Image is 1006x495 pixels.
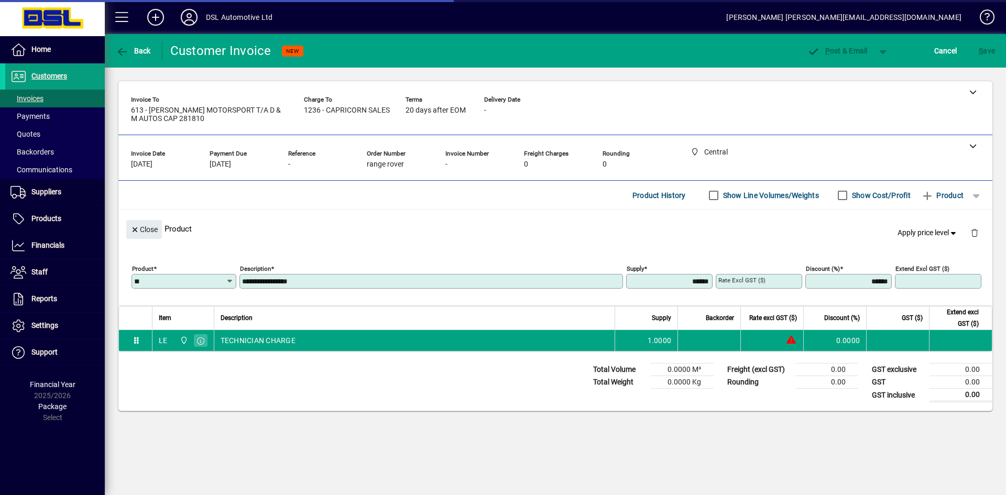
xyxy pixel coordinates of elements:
span: Communications [10,166,72,174]
span: 0 [603,160,607,169]
span: Home [31,45,51,53]
span: Extend excl GST ($) [936,306,979,329]
button: Delete [962,220,987,245]
span: ave [979,42,995,59]
td: GST exclusive [867,364,930,376]
a: Payments [5,107,105,125]
td: Total Volume [588,364,651,376]
button: Back [113,41,154,60]
span: Product [921,187,964,204]
a: Reports [5,286,105,312]
button: Product History [628,186,690,205]
span: Item [159,312,171,324]
span: 0 [524,160,528,169]
span: Suppliers [31,188,61,196]
span: S [979,47,983,55]
button: Product [916,186,969,205]
div: DSL Automotive Ltd [206,9,272,26]
span: Description [221,312,253,324]
button: Cancel [932,41,960,60]
span: - [445,160,447,169]
span: 1.0000 [648,335,672,346]
span: [DATE] [210,160,231,169]
a: Products [5,206,105,232]
a: Suppliers [5,179,105,205]
a: Settings [5,313,105,339]
span: Rate excl GST ($) [749,312,797,324]
span: GST ($) [902,312,923,324]
span: 20 days after EOM [406,106,466,115]
span: Reports [31,294,57,303]
span: Invoices [10,94,43,103]
td: 0.00 [795,376,858,389]
div: LE [159,335,168,346]
span: Products [31,214,61,223]
td: 0.0000 M³ [651,364,714,376]
mat-label: Description [240,265,271,272]
span: Financials [31,241,64,249]
mat-label: Rate excl GST ($) [718,277,766,284]
a: Invoices [5,90,105,107]
span: Cancel [934,42,957,59]
label: Show Line Volumes/Weights [721,190,819,201]
td: Total Weight [588,376,651,389]
a: Home [5,37,105,63]
td: 0.00 [930,389,992,402]
td: Rounding [722,376,795,389]
span: Financial Year [30,380,75,389]
div: [PERSON_NAME] [PERSON_NAME][EMAIL_ADDRESS][DOMAIN_NAME] [726,9,961,26]
label: Show Cost/Profit [850,190,911,201]
span: Supply [652,312,671,324]
td: Freight (excl GST) [722,364,795,376]
td: 0.0000 Kg [651,376,714,389]
span: P [825,47,830,55]
span: Staff [31,268,48,276]
span: Backorders [10,148,54,156]
span: Payments [10,112,50,120]
button: Close [126,220,162,239]
td: GST [867,376,930,389]
a: Support [5,339,105,366]
span: ost & Email [807,47,868,55]
a: Staff [5,259,105,285]
app-page-header-button: Delete [962,228,987,237]
span: Settings [31,321,58,329]
td: 0.00 [930,364,992,376]
a: Financials [5,233,105,259]
a: Backorders [5,143,105,161]
button: Apply price level [893,224,963,243]
span: 613 - [PERSON_NAME] MOTORSPORT T/A D & M AUTOS CAP 281810 [131,106,288,123]
div: Product [118,210,992,248]
span: - [484,106,486,115]
button: Save [976,41,998,60]
span: Package [38,402,67,411]
mat-label: Extend excl GST ($) [895,265,949,272]
button: Post & Email [802,41,873,60]
a: Communications [5,161,105,179]
span: 1236 - CAPRICORN SALES [304,106,390,115]
span: TECHNICIAN CHARGE [221,335,296,346]
span: Apply price level [898,227,958,238]
span: Quotes [10,130,40,138]
span: Central [177,335,189,346]
span: - [288,160,290,169]
mat-label: Supply [627,265,644,272]
div: Customer Invoice [170,42,271,59]
a: Quotes [5,125,105,143]
mat-label: Discount (%) [806,265,840,272]
span: Discount (%) [824,312,860,324]
span: Close [130,221,158,238]
span: range rover [367,160,404,169]
span: Support [31,348,58,356]
button: Add [139,8,172,27]
span: Product History [632,187,686,204]
span: Backorder [706,312,734,324]
td: 0.00 [795,364,858,376]
td: GST inclusive [867,389,930,402]
span: NEW [286,48,299,54]
span: Back [116,47,151,55]
td: 0.00 [930,376,992,389]
app-page-header-button: Back [105,41,162,60]
app-page-header-button: Close [124,224,165,234]
button: Profile [172,8,206,27]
